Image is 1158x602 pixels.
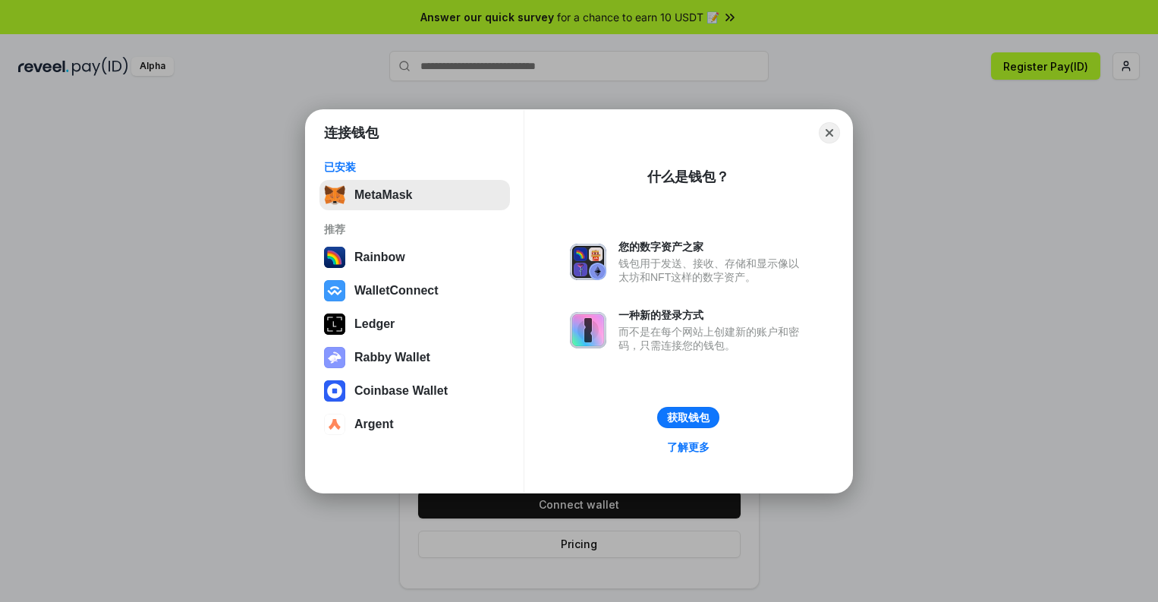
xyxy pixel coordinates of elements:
img: svg+xml,%3Csvg%20xmlns%3D%22http%3A%2F%2Fwww.w3.org%2F2000%2Fsvg%22%20fill%3D%22none%22%20viewBox... [570,312,606,348]
button: WalletConnect [319,276,510,306]
img: svg+xml,%3Csvg%20fill%3D%22none%22%20height%3D%2233%22%20viewBox%3D%220%200%2035%2033%22%20width%... [324,184,345,206]
button: 获取钱包 [657,407,719,428]
button: MetaMask [319,180,510,210]
button: Close [819,122,840,143]
img: svg+xml,%3Csvg%20width%3D%22120%22%20height%3D%22120%22%20viewBox%3D%220%200%20120%20120%22%20fil... [324,247,345,268]
div: Rabby Wallet [354,351,430,364]
div: 什么是钱包？ [647,168,729,186]
div: 您的数字资产之家 [618,240,807,254]
div: 了解更多 [667,440,710,454]
div: Ledger [354,317,395,331]
button: Coinbase Wallet [319,376,510,406]
button: Rainbow [319,242,510,273]
img: svg+xml,%3Csvg%20width%3D%2228%22%20height%3D%2228%22%20viewBox%3D%220%200%2028%2028%22%20fill%3D... [324,280,345,301]
button: Argent [319,409,510,440]
div: MetaMask [354,188,412,202]
img: svg+xml,%3Csvg%20width%3D%2228%22%20height%3D%2228%22%20viewBox%3D%220%200%2028%2028%22%20fill%3D... [324,414,345,435]
img: svg+xml,%3Csvg%20xmlns%3D%22http%3A%2F%2Fwww.w3.org%2F2000%2Fsvg%22%20fill%3D%22none%22%20viewBox... [570,244,606,280]
img: svg+xml,%3Csvg%20width%3D%2228%22%20height%3D%2228%22%20viewBox%3D%220%200%2028%2028%22%20fill%3D... [324,380,345,402]
div: 已安装 [324,160,505,174]
img: svg+xml,%3Csvg%20xmlns%3D%22http%3A%2F%2Fwww.w3.org%2F2000%2Fsvg%22%20width%3D%2228%22%20height%3... [324,314,345,335]
button: Ledger [319,309,510,339]
div: Rainbow [354,251,405,264]
img: svg+xml,%3Csvg%20xmlns%3D%22http%3A%2F%2Fwww.w3.org%2F2000%2Fsvg%22%20fill%3D%22none%22%20viewBox... [324,347,345,368]
div: 而不是在每个网站上创建新的账户和密码，只需连接您的钱包。 [618,325,807,352]
div: 推荐 [324,222,505,236]
h1: 连接钱包 [324,124,379,142]
div: 获取钱包 [667,411,710,424]
div: 钱包用于发送、接收、存储和显示像以太坊和NFT这样的数字资产。 [618,257,807,284]
button: Rabby Wallet [319,342,510,373]
a: 了解更多 [658,437,719,457]
div: Coinbase Wallet [354,384,448,398]
div: WalletConnect [354,284,439,298]
div: Argent [354,418,394,431]
div: 一种新的登录方式 [618,308,807,322]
